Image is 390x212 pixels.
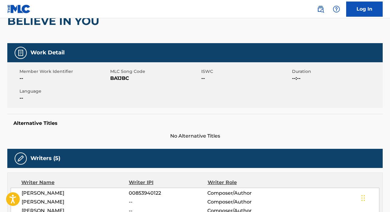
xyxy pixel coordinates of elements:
[129,190,207,197] span: 00853940122
[110,68,199,75] span: MLC Song Code
[361,189,365,207] div: Drag
[22,190,129,197] span: [PERSON_NAME]
[330,3,343,15] div: Help
[207,198,279,206] span: Composer/Author
[17,155,24,162] img: Writers
[201,75,290,82] span: --
[292,68,381,75] span: Duration
[13,120,377,126] h5: Alternative Titles
[129,179,208,186] div: Writer IPI
[21,179,129,186] div: Writer Name
[7,5,31,13] img: MLC Logo
[201,68,290,75] span: ISWC
[314,3,327,15] a: Public Search
[317,5,324,13] img: search
[346,2,383,17] a: Log In
[30,49,65,56] h5: Work Detail
[19,88,109,94] span: Language
[17,49,24,56] img: Work Detail
[207,190,279,197] span: Composer/Author
[22,198,129,206] span: [PERSON_NAME]
[292,75,381,82] span: --:--
[19,94,109,102] span: --
[7,132,383,140] span: No Alternative Titles
[7,14,102,28] h2: BELIEVE IN YOU
[19,68,109,75] span: Member Work Identifier
[360,183,390,212] iframe: Chat Widget
[208,179,279,186] div: Writer Role
[333,5,340,13] img: help
[30,155,60,162] h5: Writers (5)
[19,75,109,82] span: --
[129,198,207,206] span: --
[110,75,199,82] span: BA1JBC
